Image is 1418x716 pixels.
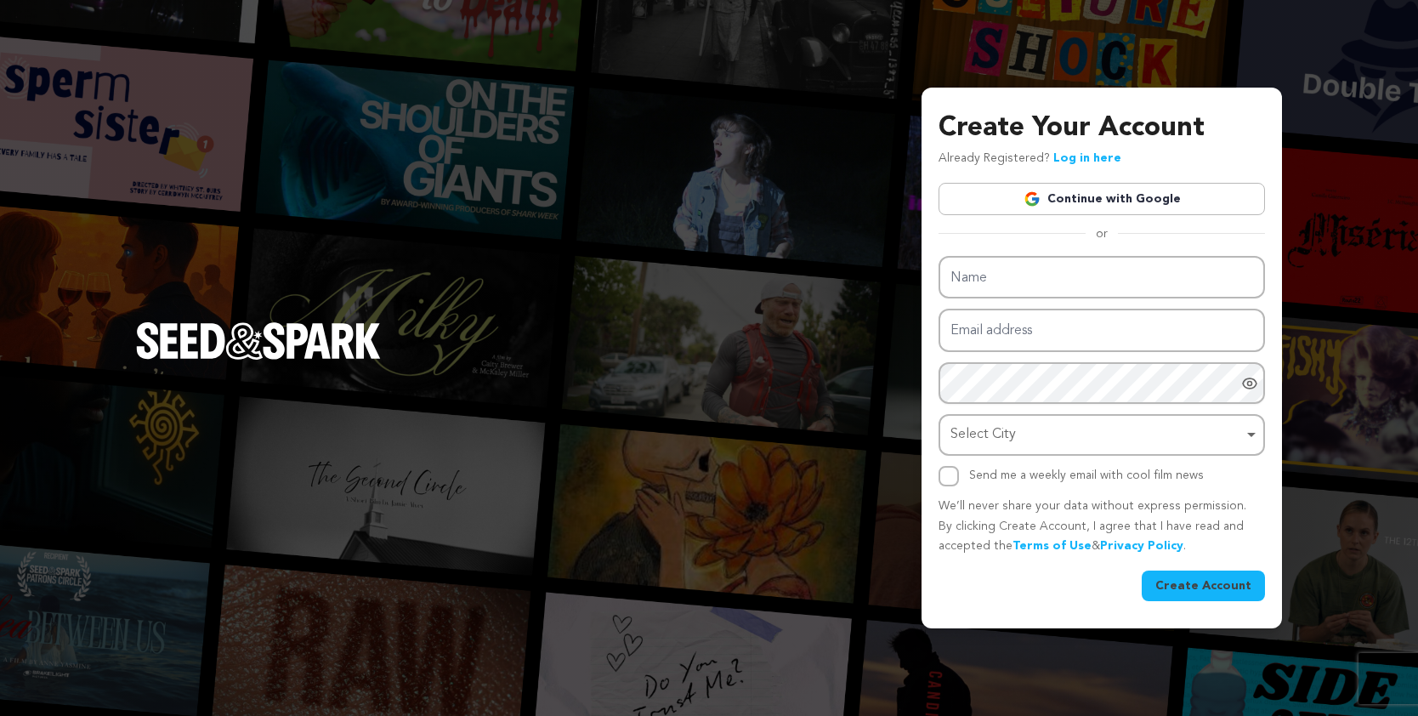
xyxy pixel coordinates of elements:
[1142,571,1265,601] button: Create Account
[939,149,1121,169] p: Already Registered?
[1024,190,1041,207] img: Google logo
[969,469,1204,481] label: Send me a weekly email with cool film news
[136,322,381,360] img: Seed&Spark Logo
[939,183,1265,215] a: Continue with Google
[1012,540,1092,552] a: Terms of Use
[939,108,1265,149] h3: Create Your Account
[1086,225,1118,242] span: or
[939,256,1265,299] input: Name
[1100,540,1183,552] a: Privacy Policy
[939,497,1265,557] p: We’ll never share your data without express permission. By clicking Create Account, I agree that ...
[136,322,381,394] a: Seed&Spark Homepage
[1241,375,1258,392] a: Show password as plain text. Warning: this will display your password on the screen.
[939,309,1265,352] input: Email address
[1053,152,1121,164] a: Log in here
[950,423,1243,447] div: Select City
